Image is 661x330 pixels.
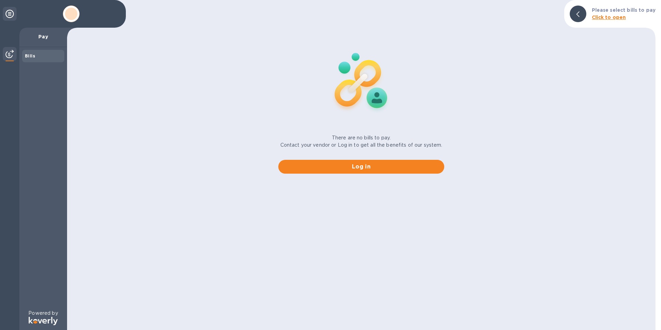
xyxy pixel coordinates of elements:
[25,33,62,40] p: Pay
[29,317,58,325] img: Logo
[592,7,655,13] b: Please select bills to pay
[592,15,626,20] b: Click to open
[278,160,444,174] button: Log in
[25,53,35,58] b: Bills
[28,310,58,317] p: Powered by
[284,163,439,171] span: Log in
[280,134,443,149] p: There are no bills to pay. Contact your vendor or Log in to get all the benefits of our system.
